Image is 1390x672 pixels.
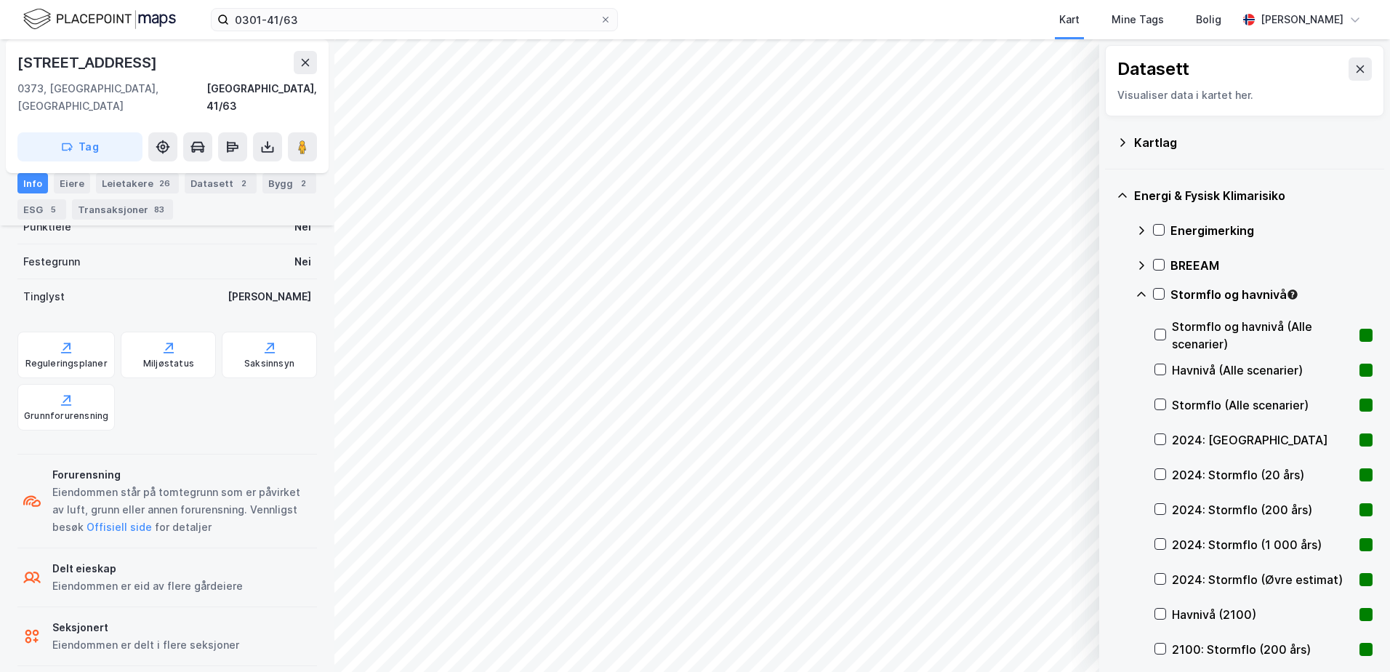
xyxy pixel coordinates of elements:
[236,176,251,191] div: 2
[296,176,310,191] div: 2
[1172,501,1354,519] div: 2024: Stormflo (200 års)
[1196,11,1221,28] div: Bolig
[1317,602,1390,672] iframe: Chat Widget
[1172,318,1354,353] div: Stormflo og havnivå (Alle scenarier)
[156,176,173,191] div: 26
[52,560,243,577] div: Delt eieskap
[1172,466,1354,484] div: 2024: Stormflo (20 års)
[23,7,176,32] img: logo.f888ab2527a4732fd821a326f86c7f29.svg
[96,173,179,193] div: Leietakere
[23,288,65,305] div: Tinglyst
[1170,286,1373,303] div: Stormflo og havnivå
[17,51,160,74] div: [STREET_ADDRESS]
[52,484,311,536] div: Eiendommen står på tomtegrunn som er påvirket av luft, grunn eller annen forurensning. Vennligst ...
[1172,361,1354,379] div: Havnivå (Alle scenarier)
[244,358,294,369] div: Saksinnsyn
[24,410,108,422] div: Grunnforurensning
[46,202,60,217] div: 5
[151,202,167,217] div: 83
[17,173,48,193] div: Info
[1261,11,1343,28] div: [PERSON_NAME]
[228,288,311,305] div: [PERSON_NAME]
[143,358,194,369] div: Miljøstatus
[23,218,71,236] div: Punktleie
[294,253,311,271] div: Nei
[1172,571,1354,588] div: 2024: Stormflo (Øvre estimat)
[1172,536,1354,553] div: 2024: Stormflo (1 000 års)
[1172,396,1354,414] div: Stormflo (Alle scenarier)
[1172,606,1354,623] div: Havnivå (2100)
[229,9,600,31] input: Søk på adresse, matrikkel, gårdeiere, leietakere eller personer
[1117,87,1372,104] div: Visualiser data i kartet her.
[1170,257,1373,274] div: BREEAM
[1117,57,1189,81] div: Datasett
[17,80,206,115] div: 0373, [GEOGRAPHIC_DATA], [GEOGRAPHIC_DATA]
[17,199,66,220] div: ESG
[52,619,239,636] div: Seksjonert
[206,80,317,115] div: [GEOGRAPHIC_DATA], 41/63
[17,132,142,161] button: Tag
[262,173,316,193] div: Bygg
[1059,11,1080,28] div: Kart
[1172,431,1354,449] div: 2024: [GEOGRAPHIC_DATA]
[1170,222,1373,239] div: Energimerking
[1172,641,1354,658] div: 2100: Stormflo (200 års)
[185,173,257,193] div: Datasett
[1134,134,1373,151] div: Kartlag
[1112,11,1164,28] div: Mine Tags
[72,199,173,220] div: Transaksjoner
[1317,602,1390,672] div: Kontrollprogram for chat
[25,358,108,369] div: Reguleringsplaner
[1134,187,1373,204] div: Energi & Fysisk Klimarisiko
[1286,288,1299,301] div: Tooltip anchor
[52,577,243,595] div: Eiendommen er eid av flere gårdeiere
[294,218,311,236] div: Nei
[52,466,311,484] div: Forurensning
[23,253,80,271] div: Festegrunn
[52,636,239,654] div: Eiendommen er delt i flere seksjoner
[54,173,90,193] div: Eiere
